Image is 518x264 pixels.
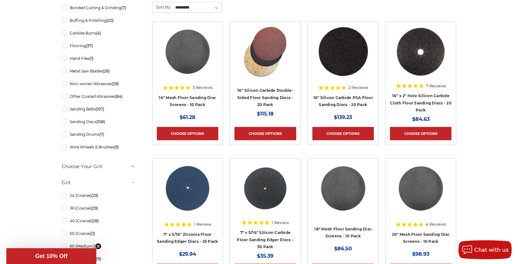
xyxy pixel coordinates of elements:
a: 7" x 5/16" Zirconia Floor Sanding Edger Discs - 25 Pack [157,232,218,244]
span: (29) [91,193,98,198]
span: (4) [96,31,101,35]
span: (7) [99,132,104,137]
span: $115.18 [257,111,274,117]
span: (108) [96,119,105,124]
a: Choose Options [312,127,374,140]
a: 16" Silicon Carbide PSA Floor Sanding Discs - 20 Pack [313,95,373,107]
img: Silicon Carbide 16" Double-Sided Floor Sanding Discs [240,26,291,77]
span: (1) [91,231,95,236]
a: Sanding Drums [62,129,135,140]
select: Sort By: [174,3,221,12]
a: Choose Options [234,127,296,140]
span: 7 Reviews [426,84,446,88]
a: Choose Options [390,127,451,140]
a: Sanding Belts [62,104,135,115]
a: Choose Options [157,127,218,140]
span: (29) [91,206,98,211]
span: (28) [92,218,99,223]
span: 4 Reviews [425,222,446,226]
a: 16" Silicon Carbide Double-Sided Floor Sanding Discs - 20 Pack [237,88,293,107]
a: 18" Floor Sanding Mesh Screen [312,163,374,224]
span: (26) [103,69,110,73]
a: Sanding Discs [62,116,135,127]
a: Silicon Carbide 16" x 2" Cloth Floor Sanding Discs [390,26,451,88]
img: Silicon Carbide 16" x 2" Cloth Floor Sanding Discs [395,26,446,77]
a: 50 (Coarse) [62,228,135,239]
a: Metal Saw Blades [62,66,135,77]
a: 18" Mesh Floor Sanding Disc Screens - 10 Pack [314,227,372,239]
a: 16" Mesh Floor Sanding Disc Screens - 10 Pack [159,95,216,107]
a: Silicon Carbide 16" PSA Floor Sanding Disc [312,26,374,88]
span: (84) [115,94,123,99]
a: 24 (Coarse) [62,190,135,201]
span: $98.93 [412,251,429,257]
button: Close teaser [95,243,101,249]
button: Chat with us [458,240,512,259]
a: 16" Floor Sanding Mesh Screen [157,26,218,88]
a: 36 (Coarse) [62,203,135,214]
div: Get 10% OffClose teaser [6,248,96,264]
a: Hand Files [62,53,135,64]
img: 18" Floor Sanding Mesh Screen [318,163,368,214]
a: Flooring [62,40,135,51]
span: 2 Reviews [348,85,368,90]
a: 16" x 2" Hole Silicon Carbide Cloth Floor Sanding Discs - 20 Pack [390,93,451,112]
span: (1) [90,56,93,61]
span: (29) [94,256,101,261]
span: $35.39 [257,253,273,259]
span: 1 Review [272,221,289,225]
a: Wire Wheels & Brushes [62,141,135,153]
span: (107) [96,107,104,111]
span: $86.50 [334,246,352,252]
a: 20" Floor Sanding Mesh Screen [390,163,451,224]
span: $61.28 [180,114,195,120]
a: Other Coated Abrasives [62,91,135,102]
a: Carbide Burrs [62,28,135,39]
span: (29) [94,244,101,248]
a: 7" x 5/16" Silicon Carbide Floor Sanding Edger Discs - 50 Pack [237,230,293,249]
a: 40 (Coarse) [62,215,135,226]
span: Chat with us [474,247,508,253]
span: $139.23 [334,114,352,120]
span: (9) [114,145,119,149]
a: Bonded Cutting & Grinding [62,2,135,13]
span: $84.63 [412,116,430,122]
span: (20) [106,18,114,23]
span: Get 10% Off [35,253,67,259]
h5: Choose Your Grit [62,163,135,170]
img: 16" Floor Sanding Mesh Screen [162,26,213,77]
img: 20" Floor Sanding Mesh Screen [395,163,446,214]
span: (37) [86,43,93,48]
span: (7) [121,5,126,10]
span: 1 Review [194,222,211,226]
span: $29.94 [179,251,196,257]
span: (29) [112,81,119,86]
a: Mercer 7" x 5/16" Hole Zirconia Floor Sanding Cloth Edger Disc [157,163,218,224]
label: Sort By: [152,2,171,12]
img: 7" x 5/16" Silicon Carbide Floor Sanding Edger Disc Coarse [240,163,291,214]
a: Silicon Carbide 16" Double-Sided Floor Sanding Discs [234,26,296,88]
img: Mercer 7" x 5/16" Hole Zirconia Floor Sanding Cloth Edger Disc [162,163,213,214]
a: 60 (Medium) [62,241,135,252]
a: Buffing & Polishing [62,15,135,26]
a: 7" x 5/16" Silicon Carbide Floor Sanding Edger Disc Coarse [234,163,296,224]
span: 3 Reviews [193,85,213,90]
h5: Grit [62,179,135,186]
a: Non-woven Abrasives [62,78,135,89]
img: Silicon Carbide 16" PSA Floor Sanding Disc [318,26,368,77]
a: 20" Mesh Floor Sanding Disc Screens - 10 Pack [392,232,450,244]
